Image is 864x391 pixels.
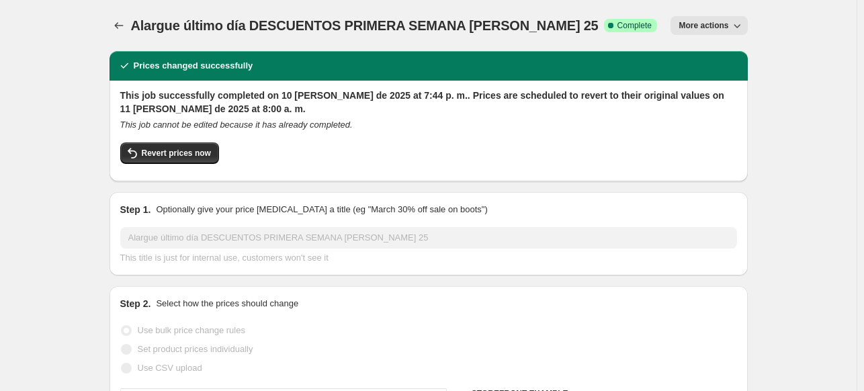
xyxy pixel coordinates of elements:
[156,203,487,216] p: Optionally give your price [MEDICAL_DATA] a title (eg "March 30% off sale on boots")
[617,20,652,31] span: Complete
[120,253,329,263] span: This title is just for internal use, customers won't see it
[671,16,747,35] button: More actions
[679,20,728,31] span: More actions
[142,148,211,159] span: Revert prices now
[120,120,353,130] i: This job cannot be edited because it has already completed.
[120,297,151,310] h2: Step 2.
[138,363,202,373] span: Use CSV upload
[120,227,737,249] input: 30% off holiday sale
[120,203,151,216] h2: Step 1.
[131,18,599,33] span: Alargue último día DESCUENTOS PRIMERA SEMANA [PERSON_NAME] 25
[120,89,737,116] h2: This job successfully completed on 10 [PERSON_NAME] de 2025 at 7:44 p. m.. Prices are scheduled t...
[134,59,253,73] h2: Prices changed successfully
[110,16,128,35] button: Price change jobs
[138,344,253,354] span: Set product prices individually
[156,297,298,310] p: Select how the prices should change
[120,142,219,164] button: Revert prices now
[138,325,245,335] span: Use bulk price change rules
